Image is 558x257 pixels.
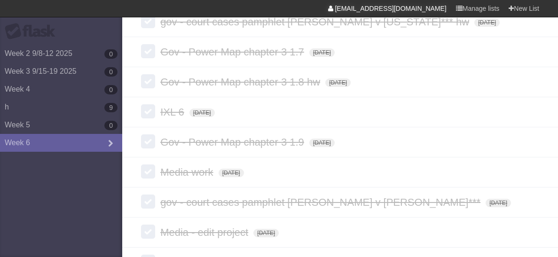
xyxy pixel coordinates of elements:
[160,136,307,148] span: Gov - Power Map chapter 3 1.9
[219,169,244,177] span: [DATE]
[5,23,61,40] div: Flask
[141,14,155,28] label: Done
[309,48,335,57] span: [DATE]
[141,134,155,148] label: Done
[189,109,215,117] span: [DATE]
[104,49,118,59] b: 0
[325,78,351,87] span: [DATE]
[104,121,118,130] b: 0
[309,139,335,147] span: [DATE]
[160,166,215,178] span: Media work
[160,76,322,88] span: Gov - Power Map chapter 3 1.8 hw
[160,46,307,58] span: Gov - Power Map chapter 3 1.7
[486,199,511,207] span: [DATE]
[141,104,155,118] label: Done
[160,106,187,118] span: IXL 6
[104,103,118,112] b: 9
[104,67,118,77] b: 0
[141,195,155,209] label: Done
[141,44,155,58] label: Done
[253,229,279,237] span: [DATE]
[160,196,483,208] span: gov - court cases pamphlet [PERSON_NAME] v [PERSON_NAME]***
[141,225,155,239] label: Done
[474,18,500,27] span: [DATE]
[160,16,472,28] span: gov - court cases pamphlet [PERSON_NAME] v [US_STATE]*** hw
[141,74,155,88] label: Done
[104,85,118,94] b: 0
[160,226,251,238] span: Media - edit project
[141,164,155,179] label: Done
